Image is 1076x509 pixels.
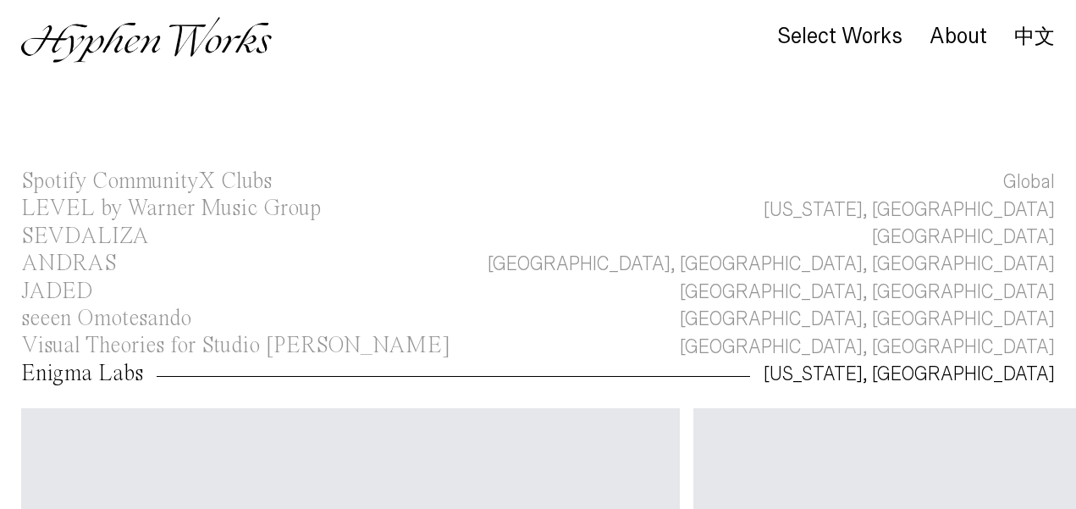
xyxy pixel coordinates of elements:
[21,170,272,193] div: Spotify CommunityX Clubs
[21,280,93,303] div: JADED
[680,306,1055,333] div: [GEOGRAPHIC_DATA], [GEOGRAPHIC_DATA]
[680,279,1055,306] div: [GEOGRAPHIC_DATA], [GEOGRAPHIC_DATA]
[21,197,321,220] div: LEVEL by Warner Music Group
[777,25,902,48] div: Select Works
[930,28,987,47] a: About
[488,251,1055,278] div: [GEOGRAPHIC_DATA], [GEOGRAPHIC_DATA], [GEOGRAPHIC_DATA]
[21,225,149,248] div: SEVDALIZA
[872,224,1055,251] div: [GEOGRAPHIC_DATA]
[21,252,117,275] div: ANDRAS
[1014,27,1055,46] a: 中文
[764,361,1055,388] div: [US_STATE], [GEOGRAPHIC_DATA]
[21,362,143,385] div: Enigma Labs
[930,25,987,48] div: About
[21,307,191,330] div: seeen Omotesando
[764,196,1055,224] div: [US_STATE], [GEOGRAPHIC_DATA]
[21,335,450,357] div: Visual Theories for Studio [PERSON_NAME]
[1003,169,1055,196] div: Global
[21,17,271,63] img: Hyphen Works
[680,334,1055,361] div: [GEOGRAPHIC_DATA], [GEOGRAPHIC_DATA]
[777,28,902,47] a: Select Works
